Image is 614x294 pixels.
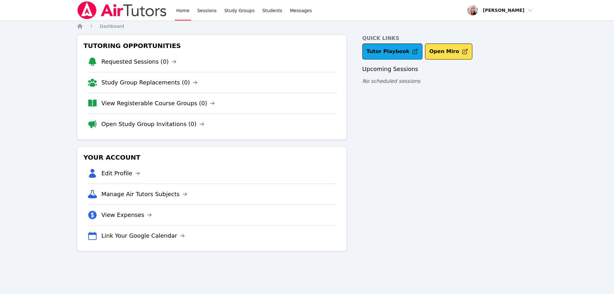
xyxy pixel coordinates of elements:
[101,99,215,108] a: View Registerable Course Groups (0)
[100,24,124,29] span: Dashboard
[101,57,177,66] a: Requested Sessions (0)
[362,78,420,84] span: No scheduled sessions
[82,152,342,163] h3: Your Account
[290,7,312,14] span: Messages
[425,44,472,60] button: Open Miro
[100,23,124,29] a: Dashboard
[82,40,342,52] h3: Tutoring Opportunities
[101,190,187,199] a: Manage Air Tutors Subjects
[362,65,537,74] h3: Upcoming Sessions
[77,23,537,29] nav: Breadcrumb
[101,169,140,178] a: Edit Profile
[77,1,167,19] img: Air Tutors
[101,231,185,240] a: Link Your Google Calendar
[362,35,537,42] h4: Quick Links
[362,44,423,60] a: Tutor Playbook
[101,211,152,219] a: View Expenses
[101,120,204,129] a: Open Study Group Invitations (0)
[101,78,198,87] a: Study Group Replacements (0)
